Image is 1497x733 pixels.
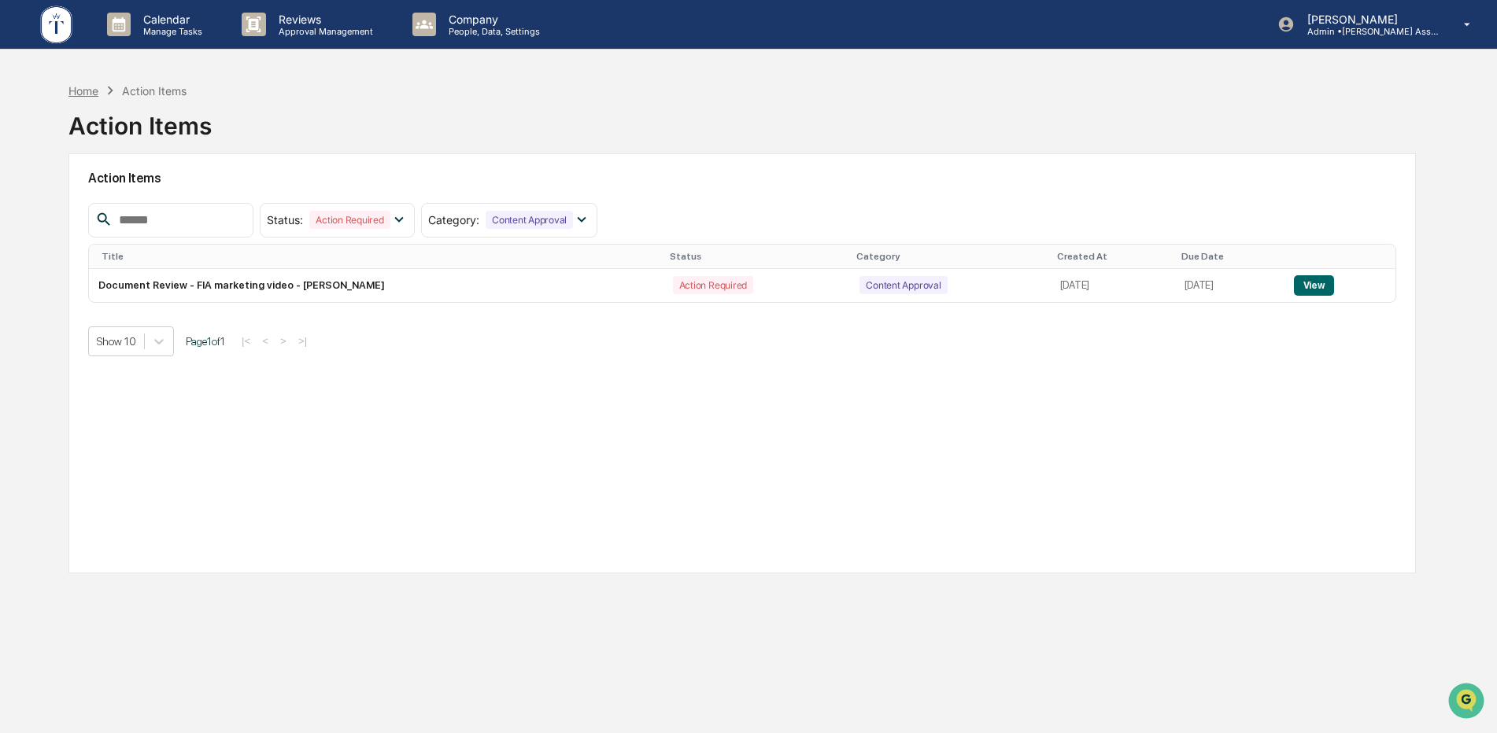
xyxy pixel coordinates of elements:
[1294,279,1334,291] a: View
[1295,13,1441,26] p: [PERSON_NAME]
[294,334,312,348] button: >|
[68,99,212,140] div: Action Items
[428,213,479,227] span: Category :
[114,200,127,212] div: 🗄️
[436,26,548,37] p: People, Data, Settings
[1447,681,1489,724] iframe: Open customer support
[859,276,947,294] div: Content Approval
[673,276,753,294] div: Action Required
[1181,251,1278,262] div: Due Date
[275,334,291,348] button: >
[267,213,303,227] span: Status :
[122,84,187,98] div: Action Items
[436,13,548,26] p: Company
[486,211,573,229] div: Content Approval
[1175,269,1284,302] td: [DATE]
[9,192,108,220] a: 🖐️Preclearance
[9,222,105,250] a: 🔎Data Lookup
[670,251,845,262] div: Status
[1294,275,1334,296] button: View
[31,198,102,214] span: Preclearance
[16,120,44,149] img: 1746055101610-c473b297-6a78-478c-a979-82029cc54cd1
[237,334,255,348] button: |<
[31,228,99,244] span: Data Lookup
[266,13,381,26] p: Reviews
[257,334,273,348] button: <
[131,26,210,37] p: Manage Tasks
[16,200,28,212] div: 🖐️
[108,192,201,220] a: 🗄️Attestations
[309,211,390,229] div: Action Required
[1295,26,1441,37] p: Admin • [PERSON_NAME] Asset Management LLC
[157,267,190,278] span: Pylon
[89,269,663,302] td: Document Review - FIA marketing video - [PERSON_NAME]
[856,251,1044,262] div: Category
[54,120,258,136] div: Start new chat
[130,198,195,214] span: Attestations
[1051,269,1175,302] td: [DATE]
[88,171,1396,186] h2: Action Items
[186,335,225,348] span: Page 1 of 1
[131,13,210,26] p: Calendar
[16,230,28,242] div: 🔎
[38,3,76,46] img: logo
[266,26,381,37] p: Approval Management
[54,136,199,149] div: We're available if you need us!
[268,125,286,144] button: Start new chat
[68,84,98,98] div: Home
[102,251,657,262] div: Title
[16,33,286,58] p: How can we help?
[111,266,190,278] a: Powered byPylon
[1057,251,1169,262] div: Created At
